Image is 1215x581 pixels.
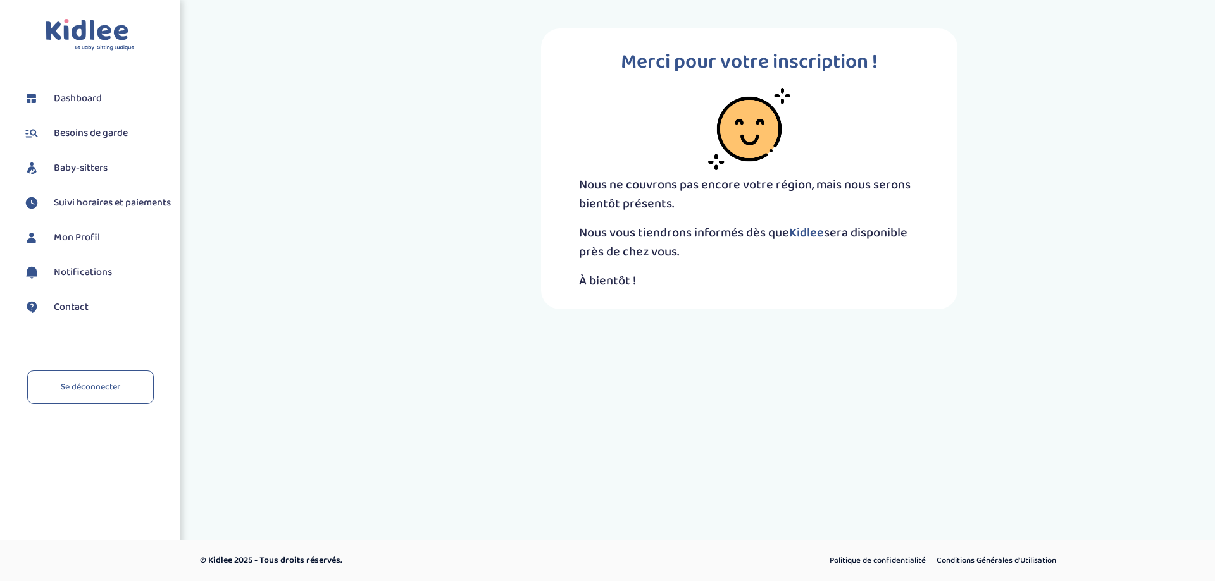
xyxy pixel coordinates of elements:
a: Mon Profil [22,228,171,247]
a: Se déconnecter [27,370,154,404]
img: profil.svg [22,228,41,247]
img: smiley-face [708,88,790,170]
p: © Kidlee 2025 - Tous droits réservés. [200,554,661,567]
a: Dashboard [22,89,171,108]
p: Nous ne couvrons pas encore votre région, mais nous serons bientôt présents. [579,175,919,213]
a: Politique de confidentialité [825,553,930,569]
img: contact.svg [22,298,41,317]
img: notification.svg [22,263,41,282]
img: suivihoraire.svg [22,193,41,212]
span: Dashboard [54,91,102,106]
span: Suivi horaires et paiements [54,195,171,211]
img: besoin.svg [22,124,41,143]
span: Kidlee [789,223,824,243]
a: Suivi horaires et paiements [22,193,171,212]
a: Notifications [22,263,171,282]
img: logo.svg [46,19,135,51]
span: Notifications [54,265,112,280]
a: Baby-sitters [22,159,171,178]
a: Besoins de garde [22,124,171,143]
span: Contact [54,300,89,315]
p: À bientôt ! [579,271,919,290]
img: dashboard.svg [22,89,41,108]
p: Nous vous tiendrons informés dès que sera disponible près de chez vous. [579,223,919,261]
img: babysitters.svg [22,159,41,178]
span: Baby-sitters [54,161,108,176]
span: Mon Profil [54,230,100,245]
p: Merci pour votre inscription ! [579,47,919,78]
span: Besoins de garde [54,126,128,141]
a: Contact [22,298,171,317]
a: Conditions Générales d’Utilisation [932,553,1061,569]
